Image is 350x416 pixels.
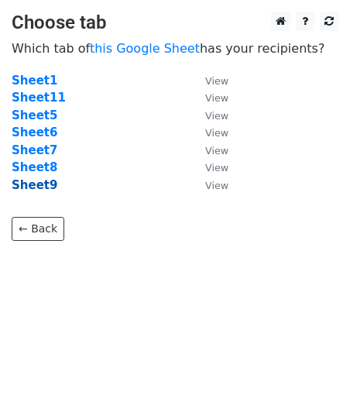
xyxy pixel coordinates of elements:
h3: Choose tab [12,12,338,34]
a: View [190,178,228,192]
a: ← Back [12,217,64,241]
small: View [205,145,228,156]
a: Sheet8 [12,160,57,174]
iframe: Chat Widget [273,342,350,416]
small: View [205,162,228,174]
small: View [205,92,228,104]
a: Sheet1 [12,74,57,88]
small: View [205,75,228,87]
a: View [190,74,228,88]
a: View [190,91,228,105]
a: View [190,143,228,157]
small: View [205,110,228,122]
a: Sheet6 [12,125,57,139]
a: Sheet5 [12,108,57,122]
small: View [205,180,228,191]
a: Sheet7 [12,143,57,157]
small: View [205,127,228,139]
a: View [190,125,228,139]
p: Which tab of has your recipients? [12,40,338,57]
a: View [190,108,228,122]
a: Sheet9 [12,178,57,192]
a: View [190,160,228,174]
a: Sheet11 [12,91,66,105]
a: this Google Sheet [90,41,200,56]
